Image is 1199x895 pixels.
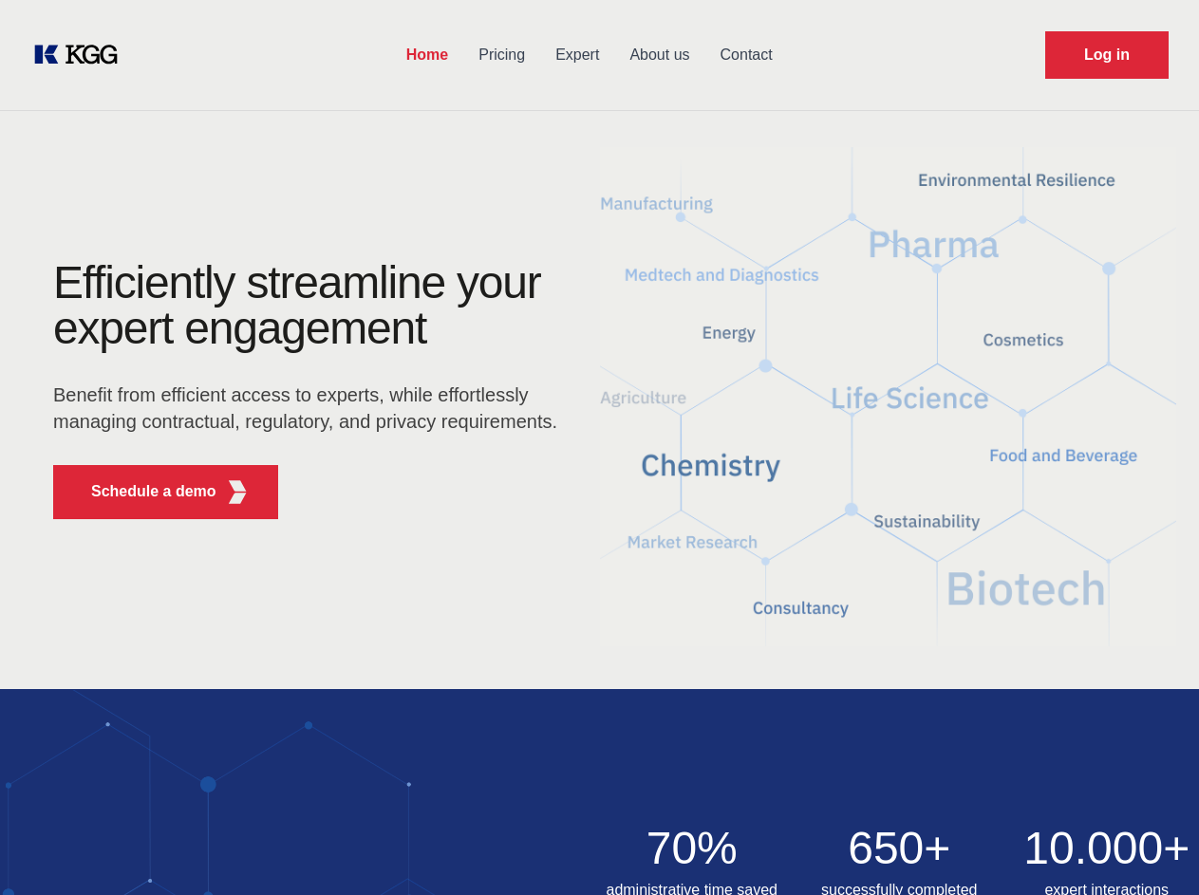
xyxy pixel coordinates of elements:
img: KGG Fifth Element RED [226,480,250,504]
p: Schedule a demo [91,480,216,503]
a: Pricing [463,30,540,80]
a: KOL Knowledge Platform: Talk to Key External Experts (KEE) [30,40,133,70]
h1: Efficiently streamline your expert engagement [53,260,570,351]
button: Schedule a demoKGG Fifth Element RED [53,465,278,519]
a: Expert [540,30,614,80]
h2: 70% [600,826,785,871]
a: About us [614,30,704,80]
img: KGG Fifth Element RED [600,123,1177,670]
a: Contact [705,30,788,80]
a: Request Demo [1045,31,1169,79]
p: Benefit from efficient access to experts, while effortlessly managing contractual, regulatory, an... [53,382,570,435]
a: Home [391,30,463,80]
h2: 650+ [807,826,992,871]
